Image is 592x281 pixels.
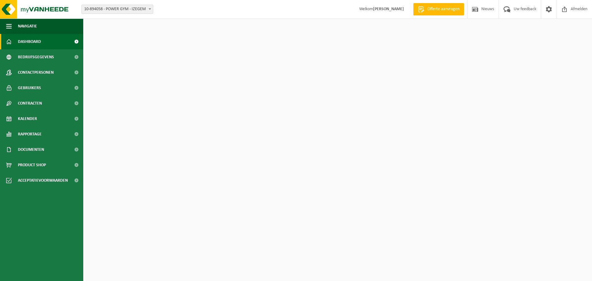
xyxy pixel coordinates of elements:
span: Contactpersonen [18,65,54,80]
span: Acceptatievoorwaarden [18,173,68,188]
span: Rapportage [18,126,42,142]
span: Product Shop [18,157,46,173]
span: Dashboard [18,34,41,49]
span: 10-894058 - POWER GYM - IZEGEM [82,5,153,14]
span: Bedrijfsgegevens [18,49,54,65]
span: Kalender [18,111,37,126]
span: Gebruikers [18,80,41,96]
a: Offerte aanvragen [413,3,464,15]
strong: [PERSON_NAME] [373,7,404,11]
span: Navigatie [18,19,37,34]
span: Offerte aanvragen [426,6,461,12]
span: Documenten [18,142,44,157]
span: 10-894058 - POWER GYM - IZEGEM [81,5,153,14]
span: Contracten [18,96,42,111]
